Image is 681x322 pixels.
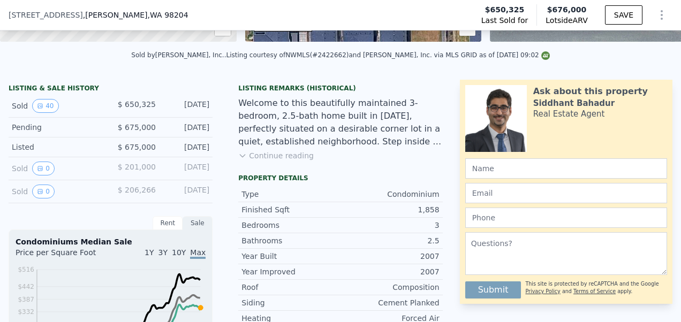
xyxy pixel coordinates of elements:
[148,11,188,19] span: , WA 98204
[340,235,440,246] div: 2.5
[12,99,102,113] div: Sold
[605,5,642,25] button: SAVE
[340,220,440,231] div: 3
[481,15,528,26] span: Last Sold for
[118,123,156,132] span: $ 675,000
[32,185,55,198] button: View historical data
[18,283,34,290] tspan: $442
[183,216,213,230] div: Sale
[541,51,550,60] img: NWMLS Logo
[238,97,442,148] div: Welcome to this beautifully maintained 3-bedroom, 2.5-bath home built in [DATE], perfectly situat...
[340,282,440,293] div: Composition
[340,297,440,308] div: Cement Planked
[533,85,648,98] div: Ask about this property
[546,15,587,26] span: Lotside ARV
[241,204,340,215] div: Finished Sqft
[190,248,206,259] span: Max
[164,122,209,133] div: [DATE]
[164,99,209,113] div: [DATE]
[238,84,442,93] div: Listing Remarks (Historical)
[18,296,34,303] tspan: $387
[651,4,672,26] button: Show Options
[12,185,102,198] div: Sold
[12,162,102,175] div: Sold
[18,266,34,273] tspan: $516
[145,248,154,257] span: 1Y
[12,142,102,152] div: Listed
[465,158,667,179] input: Name
[485,4,525,15] span: $650,325
[340,251,440,262] div: 2007
[525,288,560,294] a: Privacy Policy
[226,51,549,59] div: Listing courtesy of NWMLS (#2422662) and [PERSON_NAME], Inc. via MLS GRID as of [DATE] 09:02
[340,189,440,200] div: Condominium
[241,220,340,231] div: Bedrooms
[340,266,440,277] div: 2007
[16,247,111,264] div: Price per Square Foot
[131,51,226,59] div: Sold by [PERSON_NAME], Inc. .
[9,84,213,95] div: LISTING & SALE HISTORY
[164,162,209,175] div: [DATE]
[525,277,667,298] div: This site is protected by reCAPTCHA and the Google and apply.
[241,189,340,200] div: Type
[238,174,442,182] div: Property details
[465,208,667,228] input: Phone
[172,248,186,257] span: 10Y
[241,297,340,308] div: Siding
[158,248,168,257] span: 3Y
[241,235,340,246] div: Bathrooms
[16,236,206,247] div: Condominiums Median Sale
[533,109,605,119] div: Real Estate Agent
[153,216,183,230] div: Rent
[118,186,156,194] span: $ 206,266
[32,99,58,113] button: View historical data
[533,98,615,109] div: Siddhant Bahadur
[241,282,340,293] div: Roof
[241,266,340,277] div: Year Improved
[32,162,55,175] button: View historical data
[547,5,587,14] span: $676,000
[12,122,102,133] div: Pending
[83,10,188,20] span: , [PERSON_NAME]
[238,150,314,161] button: Continue reading
[340,204,440,215] div: 1,858
[118,143,156,151] span: $ 675,000
[573,288,616,294] a: Terms of Service
[9,10,83,20] span: [STREET_ADDRESS]
[118,163,156,171] span: $ 201,000
[18,308,34,316] tspan: $332
[164,142,209,152] div: [DATE]
[241,251,340,262] div: Year Built
[164,185,209,198] div: [DATE]
[118,100,156,109] span: $ 650,325
[465,183,667,203] input: Email
[465,281,521,298] button: Submit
